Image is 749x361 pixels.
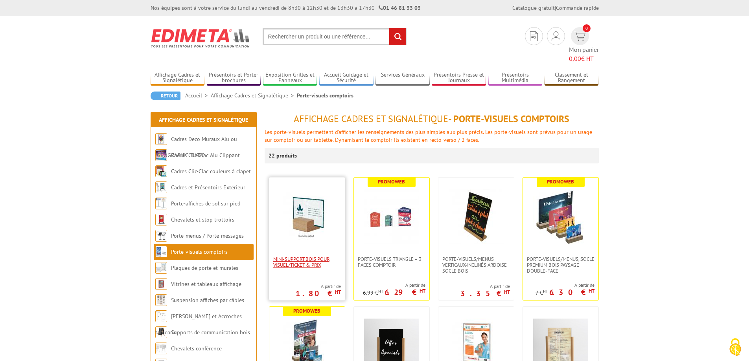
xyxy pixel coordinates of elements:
a: Retour [151,92,180,100]
input: rechercher [389,28,406,45]
img: Cadres Deco Muraux Alu ou Bois [155,133,167,145]
h1: - Porte-visuels comptoirs [265,114,599,124]
input: Rechercher un produit ou une référence... [263,28,407,45]
sup: HT [589,288,594,294]
div: Nos équipes sont à votre service du lundi au vendredi de 8h30 à 12h30 et de 13h30 à 17h30 [151,4,421,12]
span: Porte-visuels triangle – 3 faces comptoir [358,256,425,268]
a: Présentoirs Presse et Journaux [432,71,486,84]
b: Promoweb [378,178,405,185]
span: PORTE-VISUELS/MENUS, SOCLE PREMIUM BOIS PAYSAGE DOUBLE-FACE [527,256,594,274]
a: Cadres Deco Muraux Alu ou [GEOGRAPHIC_DATA] [155,136,237,159]
img: Porte-visuels triangle – 3 faces comptoir [364,189,419,244]
a: Accueil Guidage et Sécurité [319,71,374,84]
img: Porte-menus / Porte-messages [155,230,167,242]
a: Porte-visuels comptoirs [171,248,228,255]
a: Commande rapide [556,4,599,11]
sup: HT [378,288,383,294]
a: Supports de communication bois [171,329,250,336]
a: [PERSON_NAME] et Accroches tableaux [155,313,242,336]
img: Mini-support bois pour visuel/ticket & prix [280,189,335,244]
b: Promoweb [547,178,574,185]
sup: HT [543,288,548,294]
div: | [512,4,599,12]
a: Porte-menus / Porte-messages [171,232,244,239]
a: Vitrines et tableaux affichage [171,280,241,288]
p: 1.80 € [296,291,341,296]
a: Accueil [185,92,211,99]
a: Services Généraux [375,71,430,84]
span: 0 [583,24,591,32]
a: Affichage Cadres et Signalétique [159,116,248,123]
img: devis rapide [530,31,538,41]
p: 3.35 € [460,291,510,296]
a: devis rapide 0 Mon panier 0,00€ HT [569,27,599,63]
a: Porte-Visuels/Menus verticaux-inclinés ardoise socle bois [438,256,514,274]
a: Catalogue gratuit [512,4,555,11]
a: Cadres Clic-Clac Alu Clippant [171,152,240,159]
span: A partir de [460,283,510,290]
img: Chevalets conférence [155,343,167,354]
a: Plaques de porte et murales [171,264,238,271]
a: Chevalets et stop trottoirs [171,216,234,223]
img: Porte-affiches de sol sur pied [155,198,167,209]
a: Affichage Cadres et Signalétique [211,92,297,99]
img: Suspension affiches par câbles [155,294,167,306]
p: 6.30 € [549,290,594,295]
span: Les porte-visuels permettent d'afficher les renseignements des plus simples aux plus précis. Les ... [265,128,592,143]
span: Porte-Visuels/Menus verticaux-inclinés ardoise socle bois [442,256,510,274]
img: PORTE-VISUELS/MENUS, SOCLE PREMIUM BOIS PAYSAGE DOUBLE-FACE [533,189,588,244]
span: A partir de [296,283,341,290]
span: 0,00 [569,55,581,62]
a: PORTE-VISUELS/MENUS, SOCLE PREMIUM BOIS PAYSAGE DOUBLE-FACE [523,256,598,274]
sup: HT [504,289,510,295]
a: Présentoirs et Porte-brochures [207,71,261,84]
li: Porte-visuels comptoirs [297,92,353,99]
strong: 01 46 81 33 03 [379,4,421,11]
img: devis rapide [574,32,585,41]
p: 6.99 € [363,290,383,296]
span: A partir de [536,282,594,288]
img: Cadres Clic-Clac couleurs à clapet [155,165,167,177]
a: Cadres Clic-Clac couleurs à clapet [171,168,251,175]
img: Edimeta [151,24,251,53]
sup: HT [420,288,425,294]
a: Mini-support bois pour visuel/ticket & prix [269,256,345,268]
img: Porte-Visuels/Menus verticaux-inclinés ardoise socle bois [449,189,504,244]
img: Cimaises et Accroches tableaux [155,310,167,322]
img: Cookies (fenêtre modale) [725,337,745,357]
p: 6.29 € [385,290,425,295]
span: Mini-support bois pour visuel/ticket & prix [273,256,341,268]
a: Porte-affiches de sol sur pied [171,200,240,207]
p: 22 produits [269,148,298,163]
a: Porte-visuels triangle – 3 faces comptoir [354,256,429,268]
a: Chevalets conférence [171,345,222,352]
a: Suspension affiches par câbles [171,297,244,304]
img: Vitrines et tableaux affichage [155,278,167,290]
img: Chevalets et stop trottoirs [155,214,167,225]
span: A partir de [363,282,425,288]
span: Mon panier [569,45,599,63]
img: devis rapide [552,31,560,41]
p: 7 € [536,290,548,296]
img: Plaques de porte et murales [155,262,167,274]
a: Présentoirs Multimédia [488,71,543,84]
span: € HT [569,54,599,63]
a: Cadres et Présentoirs Extérieur [171,184,245,191]
a: Affichage Cadres et Signalétique [151,71,205,84]
a: Classement et Rangement [545,71,599,84]
button: Cookies (fenêtre modale) [721,334,749,361]
img: Porte-visuels comptoirs [155,246,167,258]
sup: HT [335,289,341,295]
a: Exposition Grilles et Panneaux [263,71,317,84]
b: Promoweb [293,308,320,314]
img: Cadres et Présentoirs Extérieur [155,181,167,193]
span: Affichage Cadres et Signalétique [294,113,448,125]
